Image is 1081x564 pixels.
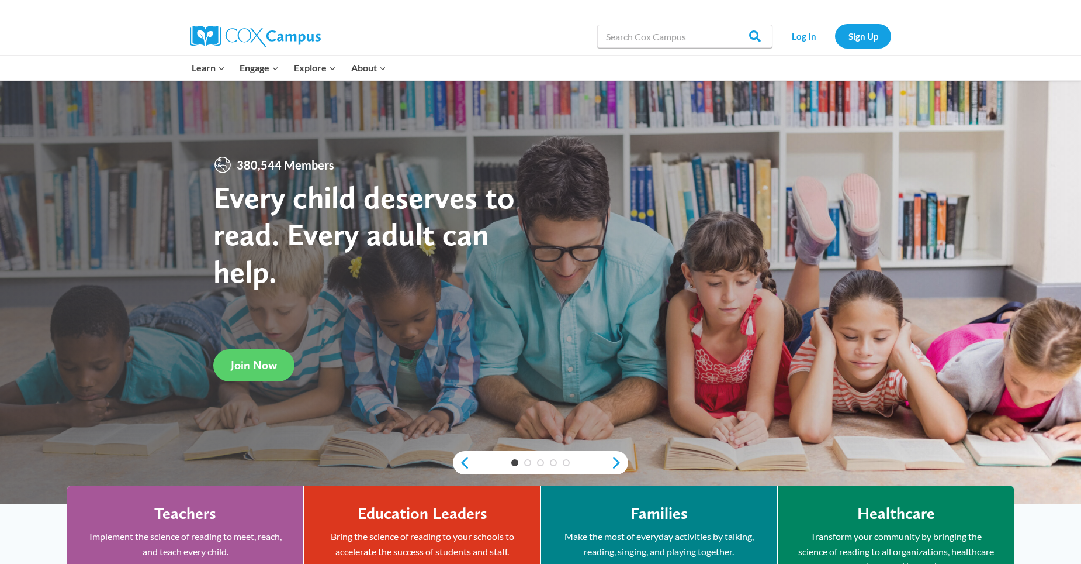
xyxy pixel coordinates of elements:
span: Join Now [231,358,277,372]
input: Search Cox Campus [597,25,772,48]
strong: Every child deserves to read. Every adult can help. [213,178,515,290]
span: About [351,60,386,75]
a: Sign Up [835,24,891,48]
a: next [611,456,628,470]
p: Implement the science of reading to meet, reach, and teach every child. [85,529,286,559]
a: 2 [524,459,531,466]
a: Log In [778,24,829,48]
a: 4 [550,459,557,466]
h4: Healthcare [857,504,935,524]
p: Bring the science of reading to your schools to accelerate the success of students and staff. [322,529,522,559]
span: Engage [240,60,279,75]
nav: Secondary Navigation [778,24,891,48]
a: 3 [537,459,544,466]
h4: Families [630,504,688,524]
img: Cox Campus [190,26,321,47]
a: 1 [511,459,518,466]
a: 5 [563,459,570,466]
span: 380,544 Members [232,156,339,174]
h4: Education Leaders [358,504,487,524]
a: previous [453,456,470,470]
div: content slider buttons [453,451,628,474]
nav: Primary Navigation [184,56,393,80]
h4: Teachers [154,504,216,524]
span: Explore [294,60,336,75]
a: Join Now [213,349,294,381]
span: Learn [192,60,225,75]
p: Make the most of everyday activities by talking, reading, singing, and playing together. [559,529,759,559]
